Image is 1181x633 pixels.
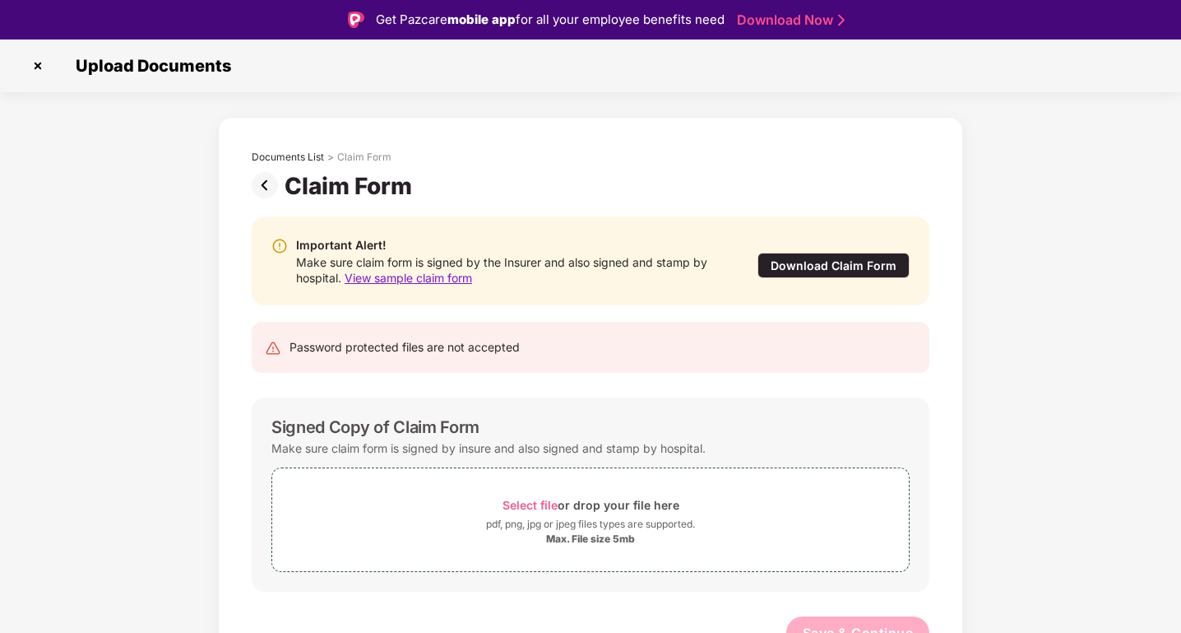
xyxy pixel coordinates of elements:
[503,498,558,512] span: Select file
[337,151,391,164] div: Claim Form
[265,340,281,356] img: svg+xml;base64,PHN2ZyB4bWxucz0iaHR0cDovL3d3dy53My5vcmcvMjAwMC9zdmciIHdpZHRoPSIyNCIgaGVpZ2h0PSIyNC...
[737,12,840,29] a: Download Now
[272,481,909,559] span: Select fileor drop your file herepdf, png, jpg or jpeg files types are supported.Max. File size 5mb
[25,53,51,79] img: svg+xml;base64,PHN2ZyBpZD0iQ3Jvc3MtMzJ4MzIiIHhtbG5zPSJodHRwOi8vd3d3LnczLm9yZy8yMDAwL3N2ZyIgd2lkdG...
[327,151,334,164] div: >
[348,12,364,28] img: Logo
[447,12,516,27] strong: mobile app
[252,151,324,164] div: Documents List
[252,172,285,198] img: svg+xml;base64,PHN2ZyBpZD0iUHJldi0zMngzMiIgeG1sbnM9Imh0dHA6Ly93d3cudzMub3JnLzIwMDAvc3ZnIiB3aWR0aD...
[285,172,419,200] div: Claim Form
[289,338,520,356] div: Password protected files are not accepted
[271,417,479,437] div: Signed Copy of Claim Form
[296,236,724,254] div: Important Alert!
[486,516,695,533] div: pdf, png, jpg or jpeg files types are supported.
[296,254,724,286] div: Make sure claim form is signed by the Insurer and also signed and stamp by hospital.
[271,437,706,459] div: Make sure claim form is signed by insure and also signed and stamp by hospital.
[59,56,239,76] span: Upload Documents
[546,533,635,546] div: Max. File size 5mb
[503,494,679,516] div: or drop your file here
[838,12,845,29] img: Stroke
[376,10,725,30] div: Get Pazcare for all your employee benefits need
[757,253,910,278] div: Download Claim Form
[271,238,288,254] img: svg+xml;base64,PHN2ZyBpZD0iV2FybmluZ18tXzIweDIwIiBkYXRhLW5hbWU9Ildhcm5pbmcgLSAyMHgyMCIgeG1sbnM9Im...
[345,271,472,285] span: View sample claim form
